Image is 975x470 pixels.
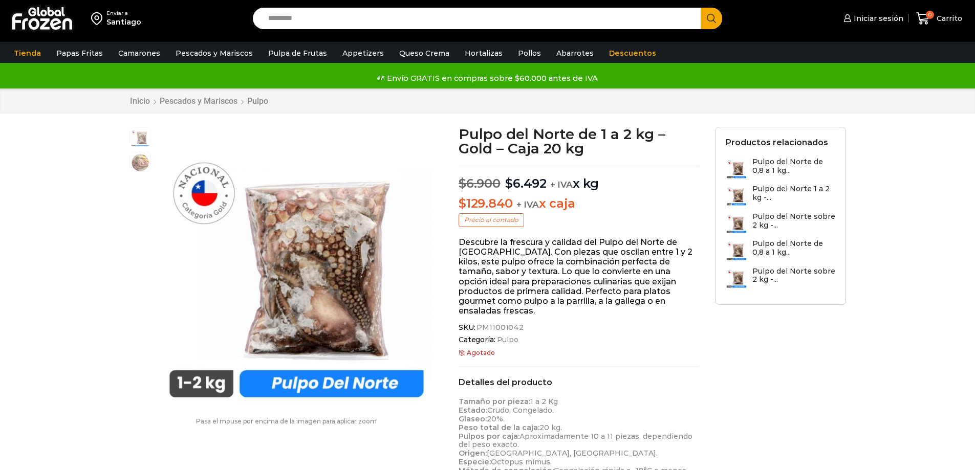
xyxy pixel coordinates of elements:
[91,10,106,27] img: address-field-icon.svg
[51,43,108,63] a: Papas Fritas
[726,185,835,207] a: Pulpo del Norte 1 a 2 kg -...
[263,43,332,63] a: Pulpa de Frutas
[106,17,141,27] div: Santiago
[337,43,389,63] a: Appetizers
[604,43,661,63] a: Descuentos
[156,127,437,408] div: 1 / 2
[106,10,141,17] div: Enviar a
[726,267,835,289] a: Pulpo del Norte sobre 2 kg -...
[701,8,722,29] button: Search button
[156,127,437,408] img: Pulpo-1-2-kg
[551,43,599,63] a: Abarrotes
[459,423,539,432] strong: Peso total de la caja:
[914,7,965,31] a: 0 Carrito
[459,166,700,191] p: x kg
[459,335,700,344] span: Categoría:
[459,397,530,406] strong: Tamaño por pieza:
[752,158,835,175] h3: Pulpo del Norte de 0,8 a 1 kg...
[505,176,513,191] span: $
[752,212,835,230] h3: Pulpo del Norte sobre 2 kg -...
[926,11,934,19] span: 0
[129,96,269,106] nav: Breadcrumb
[495,335,518,344] a: Pulpo
[459,196,513,211] bdi: 129.840
[130,152,150,173] span: pulpo
[159,96,238,106] a: Pescados y Mariscos
[934,13,962,24] span: Carrito
[129,96,150,106] a: Inicio
[459,432,519,441] strong: Pulpos por caja:
[550,180,573,190] span: + IVA
[459,323,700,332] span: SKU:
[475,323,524,332] span: PM11001042
[752,185,835,202] h3: Pulpo del Norte 1 a 2 kg -...
[726,212,835,234] a: Pulpo del Norte sobre 2 kg -...
[459,176,466,191] span: $
[752,239,835,257] h3: Pulpo del Norte de 0,8 a 1 kg...
[247,96,269,106] a: Pulpo
[460,43,508,63] a: Hortalizas
[459,449,487,458] strong: Origen:
[459,457,491,466] strong: Especie:
[841,8,903,29] a: Iniciar sesión
[516,199,539,210] span: + IVA
[513,43,546,63] a: Pollos
[459,176,501,191] bdi: 6.900
[726,138,828,147] h2: Productos relacionados
[394,43,454,63] a: Queso Crema
[459,127,700,155] h1: Pulpo del Norte de 1 a 2 kg – Gold – Caja 20 kg
[130,127,150,148] span: Pulpo-1-2-kg
[9,43,46,63] a: Tienda
[129,418,444,425] p: Pasa el mouse por encima de la imagen para aplicar zoom
[459,414,487,423] strong: Glaseo:
[459,406,487,415] strong: Estado:
[459,377,700,387] h2: Detalles del producto
[726,158,835,180] a: Pulpo del Norte de 0,8 a 1 kg...
[851,13,903,24] span: Iniciar sesión
[752,267,835,284] h3: Pulpo del Norte sobre 2 kg -...
[459,196,700,211] p: x caja
[505,176,547,191] bdi: 6.492
[459,213,524,227] p: Precio al contado
[170,43,258,63] a: Pescados y Mariscos
[459,237,700,316] p: Descubre la frescura y calidad del Pulpo del Norte de [GEOGRAPHIC_DATA]. Con piezas que oscilan e...
[459,349,700,356] p: Agotado
[726,239,835,261] a: Pulpo del Norte de 0,8 a 1 kg...
[113,43,165,63] a: Camarones
[459,196,466,211] span: $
